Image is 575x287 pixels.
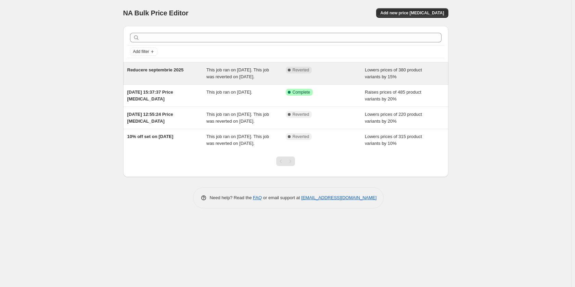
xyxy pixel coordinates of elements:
[210,195,253,200] span: Need help? Read the
[206,134,269,146] span: This job ran on [DATE]. This job was reverted on [DATE].
[276,156,295,166] nav: Pagination
[365,134,422,146] span: Lowers prices of 315 product variants by 10%
[380,10,444,16] span: Add new price [MEDICAL_DATA]
[293,90,310,95] span: Complete
[365,90,421,101] span: Raises prices of 485 product variants by 20%
[293,112,309,117] span: Reverted
[376,8,448,18] button: Add new price [MEDICAL_DATA]
[123,9,189,17] span: NA Bulk Price Editor
[365,67,422,79] span: Lowers prices of 380 product variants by 15%
[365,112,422,124] span: Lowers prices of 220 product variants by 20%
[130,47,157,56] button: Add filter
[301,195,376,200] a: [EMAIL_ADDRESS][DOMAIN_NAME]
[206,112,269,124] span: This job ran on [DATE]. This job was reverted on [DATE].
[127,112,173,124] span: [DATE] 12:55:24 Price [MEDICAL_DATA]
[206,90,252,95] span: This job ran on [DATE].
[127,90,173,101] span: [DATE] 15:37:37 Price [MEDICAL_DATA]
[262,195,301,200] span: or email support at
[293,67,309,73] span: Reverted
[206,67,269,79] span: This job ran on [DATE]. This job was reverted on [DATE].
[127,134,174,139] span: 10% off set on [DATE]
[127,67,184,72] span: Reducere septembrie 2025
[253,195,262,200] a: FAQ
[293,134,309,139] span: Reverted
[133,49,149,54] span: Add filter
